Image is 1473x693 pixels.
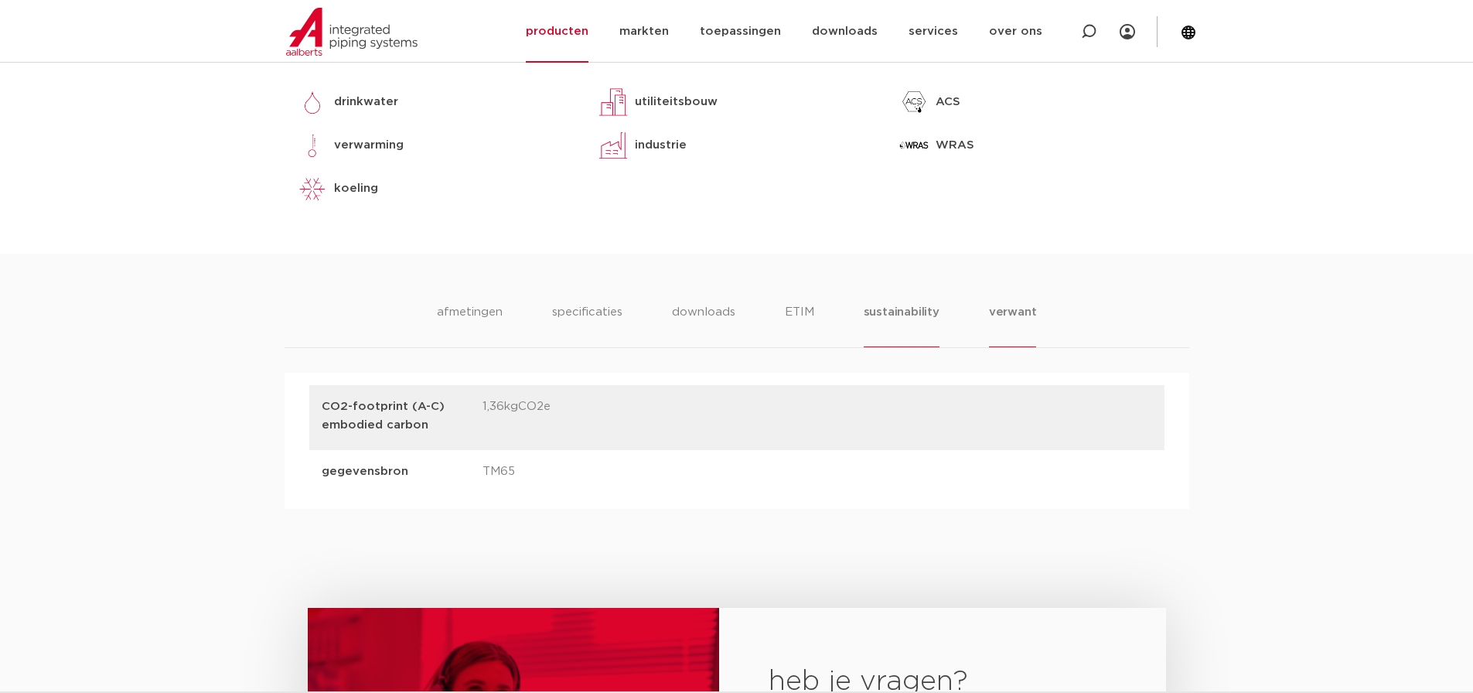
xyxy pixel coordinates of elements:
[989,303,1037,347] li: verwant
[552,303,622,347] li: specificaties
[482,463,515,484] p: TM65
[437,303,503,347] li: afmetingen
[297,87,328,118] img: drinkwater
[334,93,398,111] p: drinkwater
[297,173,328,204] img: koeling
[898,87,929,118] img: ACS
[482,398,551,438] p: 1,36kgCO2e
[635,136,687,155] p: industrie
[297,130,328,161] img: verwarming
[334,136,404,155] p: verwarming
[635,93,718,111] p: utiliteitsbouw
[936,93,960,111] p: ACS
[864,303,939,347] li: sustainability
[322,398,470,435] p: CO2-footprint (A-C) embodied carbon
[672,303,735,347] li: downloads
[598,130,629,161] img: industrie
[598,87,629,118] img: utiliteitsbouw
[322,463,470,481] p: gegevensbron
[898,130,929,161] img: WRAS
[936,136,974,155] p: WRAS
[785,303,814,347] li: ETIM
[334,179,378,198] p: koeling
